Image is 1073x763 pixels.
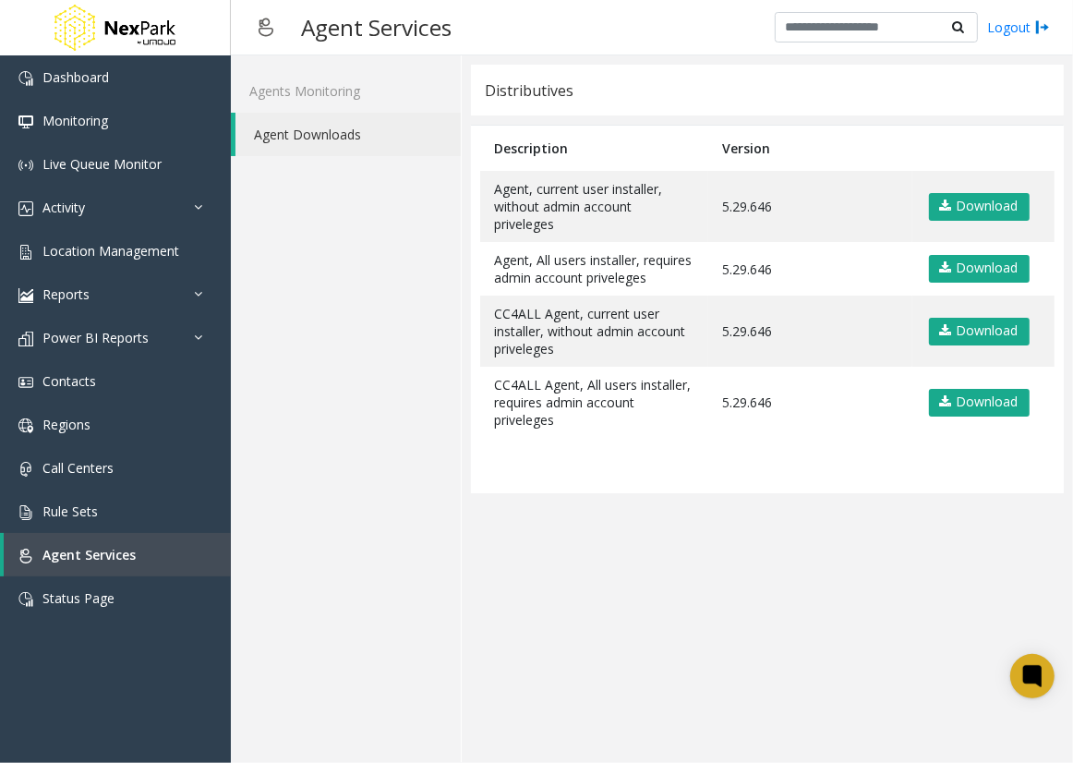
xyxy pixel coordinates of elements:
[42,155,162,173] span: Live Queue Monitor
[42,503,98,520] span: Rule Sets
[18,288,33,303] img: 'icon'
[708,126,912,171] th: Version
[929,193,1030,221] a: Download
[18,115,33,129] img: 'icon'
[18,332,33,346] img: 'icon'
[42,416,90,433] span: Regions
[42,68,109,86] span: Dashboard
[1035,18,1050,37] img: logout
[480,296,708,367] td: CC4ALL Agent, current user installer, without admin account priveleges
[485,79,573,103] div: Distributives
[480,126,708,171] th: Description
[708,242,912,296] td: 5.29.646
[480,367,708,438] td: CC4ALL Agent, All users installer, requires admin account priveleges
[42,546,136,563] span: Agent Services
[708,171,912,242] td: 5.29.646
[18,245,33,260] img: 'icon'
[987,18,1050,37] a: Logout
[235,113,461,156] a: Agent Downloads
[42,329,149,346] span: Power BI Reports
[708,296,912,367] td: 5.29.646
[18,375,33,390] img: 'icon'
[708,367,912,438] td: 5.29.646
[249,5,283,50] img: pageIcon
[18,158,33,173] img: 'icon'
[42,589,115,607] span: Status Page
[42,285,90,303] span: Reports
[18,505,33,520] img: 'icon'
[18,201,33,216] img: 'icon'
[292,5,461,50] h3: Agent Services
[42,199,85,216] span: Activity
[18,71,33,86] img: 'icon'
[480,171,708,242] td: Agent, current user installer, without admin account priveleges
[42,112,108,129] span: Monitoring
[929,255,1030,283] a: Download
[18,549,33,563] img: 'icon'
[18,462,33,477] img: 'icon'
[18,592,33,607] img: 'icon'
[42,459,114,477] span: Call Centers
[231,69,461,113] a: Agents Monitoring
[18,418,33,433] img: 'icon'
[4,533,231,576] a: Agent Services
[42,242,179,260] span: Location Management
[480,242,708,296] td: Agent, All users installer, requires admin account priveleges
[929,318,1030,345] a: Download
[929,389,1030,417] a: Download
[42,372,96,390] span: Contacts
